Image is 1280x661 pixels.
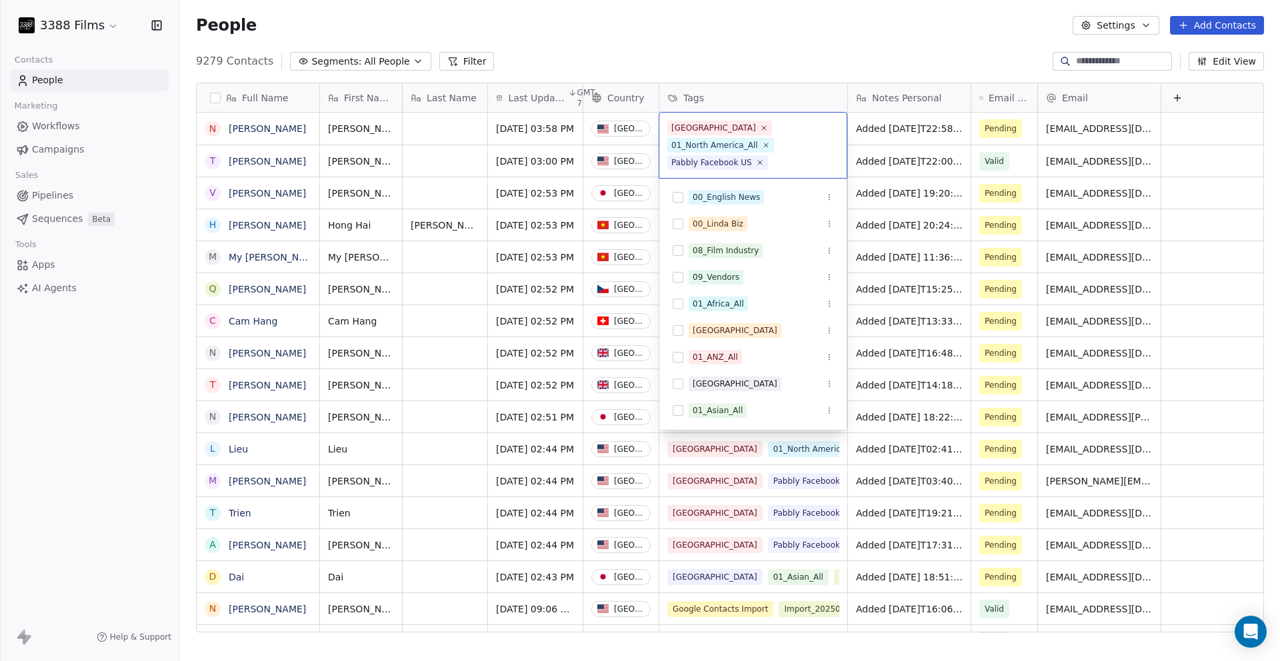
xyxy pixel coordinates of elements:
div: 01_Africa_All [693,298,744,310]
div: Pabbly Facebook US [671,157,752,169]
div: [GEOGRAPHIC_DATA] [693,378,777,390]
div: 01_ANZ_All [693,351,738,363]
div: [GEOGRAPHIC_DATA] [671,122,756,134]
div: 09_Vendors [693,271,739,283]
div: 08_Film Industry [693,245,759,257]
div: 00_Linda Biz [693,218,743,230]
div: 01_North America_All [671,139,758,151]
div: 00_English News [693,191,760,203]
div: [GEOGRAPHIC_DATA] [693,325,777,336]
div: 01_Asian_All [693,404,743,416]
